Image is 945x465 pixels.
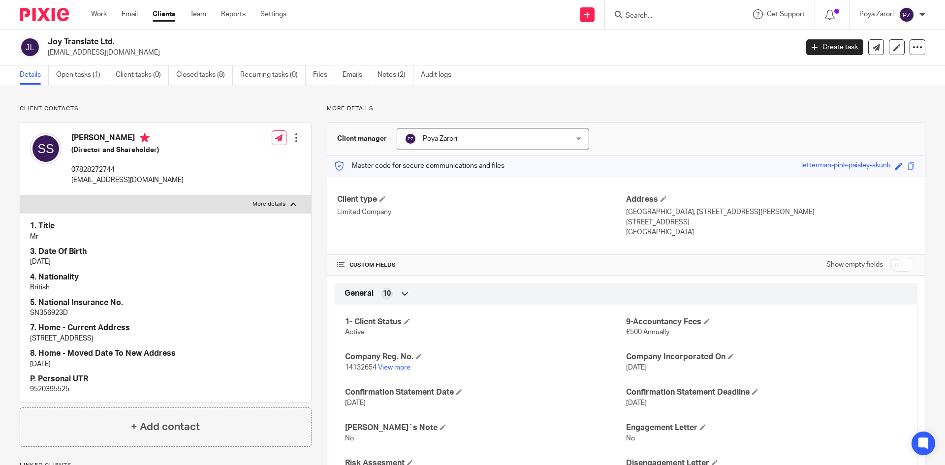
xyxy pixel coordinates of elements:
[240,65,306,85] a: Recurring tasks (0)
[30,221,301,231] h4: 1. Title
[806,39,863,55] a: Create task
[30,308,301,318] p: SN356923D
[859,9,894,19] p: Poya Zarori
[20,65,49,85] a: Details
[30,334,301,343] p: [STREET_ADDRESS]
[20,37,40,58] img: svg%3E
[56,65,108,85] a: Open tasks (1)
[421,65,459,85] a: Audit logs
[626,387,907,398] h4: Confirmation Statement Deadline
[625,12,713,21] input: Search
[378,65,413,85] a: Notes (2)
[335,161,504,171] p: Master code for secure communications and files
[30,247,301,257] h4: 3. Date Of Birth
[345,317,626,327] h4: 1- Client Status
[626,317,907,327] h4: 9-Accountancy Fees
[48,48,791,58] p: [EMAIL_ADDRESS][DOMAIN_NAME]
[30,348,301,359] h4: 8. Home - Moved Date To New Address
[345,387,626,398] h4: Confirmation Statement Date
[30,133,62,164] img: svg%3E
[221,9,246,19] a: Reports
[626,227,915,237] p: [GEOGRAPHIC_DATA]
[71,145,184,155] h5: (Director and Shareholder)
[423,135,457,142] span: Poya Zarori
[153,9,175,19] a: Clients
[345,329,365,336] span: Active
[20,105,312,113] p: Client contacts
[190,9,206,19] a: Team
[313,65,335,85] a: Files
[260,9,286,19] a: Settings
[626,217,915,227] p: [STREET_ADDRESS]
[383,289,391,299] span: 10
[337,261,626,269] h4: CUSTOM FIELDS
[345,435,354,442] span: No
[30,232,301,242] p: Mr
[30,272,301,282] h4: 4. Nationality
[343,65,370,85] a: Emails
[131,419,200,434] h4: + Add contact
[252,200,285,208] p: More details
[30,257,301,267] p: [DATE]
[626,364,647,371] span: [DATE]
[801,160,890,172] div: letterman-pink-paisley-skunk
[767,11,805,18] span: Get Support
[405,133,416,145] img: svg%3E
[30,298,301,308] h4: 5. National Insurance No.
[899,7,914,23] img: svg%3E
[626,329,669,336] span: £500 Annually
[176,65,233,85] a: Closed tasks (8)
[71,175,184,185] p: [EMAIL_ADDRESS][DOMAIN_NAME]
[626,423,907,433] h4: Engagement Letter
[337,194,626,205] h4: Client type
[378,364,410,371] a: View more
[626,352,907,362] h4: Company Incorporated On
[626,400,647,406] span: [DATE]
[30,323,301,333] h4: 7. Home - Current Address
[71,165,184,175] p: 07828272744
[345,288,374,299] span: General
[30,384,301,394] p: 9520395525
[116,65,169,85] a: Client tasks (0)
[327,105,925,113] p: More details
[91,9,107,19] a: Work
[30,359,301,369] p: [DATE]
[626,435,635,442] span: No
[71,133,184,145] h4: [PERSON_NAME]
[30,374,301,384] h4: P. Personal UTR
[826,260,883,270] label: Show empty fields
[345,400,366,406] span: [DATE]
[345,352,626,362] h4: Company Reg. No.
[20,8,69,21] img: Pixie
[30,282,301,292] p: British
[337,207,626,217] p: Limited Company
[345,364,377,371] span: 14132654
[626,207,915,217] p: [GEOGRAPHIC_DATA], [STREET_ADDRESS][PERSON_NAME]
[626,194,915,205] h4: Address
[48,37,643,47] h2: Joy Translate Ltd.
[140,133,150,143] i: Primary
[345,423,626,433] h4: [PERSON_NAME]`s Note
[122,9,138,19] a: Email
[337,134,387,144] h3: Client manager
